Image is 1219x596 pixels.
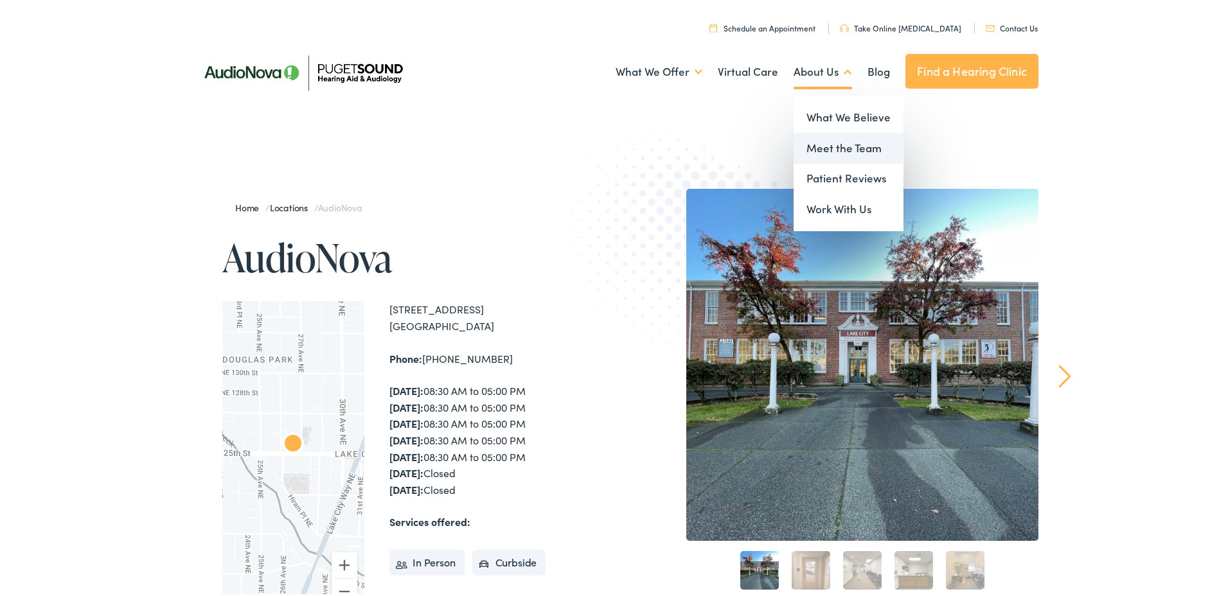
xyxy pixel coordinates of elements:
strong: [DATE]: [389,480,423,494]
span: AudioNova [318,198,362,211]
a: Take Online [MEDICAL_DATA] [840,20,961,31]
a: What We Believe [794,100,903,130]
a: Schedule an Appointment [709,20,815,31]
a: 3 [843,548,882,587]
div: [PHONE_NUMBER] [389,348,614,365]
strong: [DATE]: [389,414,423,428]
a: Contact Us [986,20,1038,31]
a: 4 [894,548,933,587]
a: 2 [792,548,830,587]
div: [STREET_ADDRESS] [GEOGRAPHIC_DATA] [389,299,614,331]
div: 08:30 AM to 05:00 PM 08:30 AM to 05:00 PM 08:30 AM to 05:00 PM 08:30 AM to 05:00 PM 08:30 AM to 0... [389,380,614,495]
a: Find a Hearing Clinic [905,51,1038,86]
strong: [DATE]: [389,398,423,412]
a: What We Offer [616,46,702,93]
img: utility icon [986,22,995,29]
a: Work With Us [794,191,903,222]
strong: [DATE]: [389,447,423,461]
li: Curbside [472,547,546,573]
strong: Phone: [389,349,422,363]
strong: Services offered: [389,512,470,526]
h1: AudioNova [222,234,614,276]
a: Next [1059,362,1071,385]
strong: [DATE]: [389,463,423,477]
img: utility icon [840,22,849,30]
a: 1 [740,548,779,587]
a: 5 [946,548,984,587]
li: In Person [389,547,465,573]
strong: [DATE]: [389,381,423,395]
a: Patient Reviews [794,161,903,191]
a: Meet the Team [794,130,903,161]
span: / / [235,198,362,211]
div: AudioNova [278,427,308,458]
a: Blog [868,46,890,93]
strong: [DATE]: [389,430,423,444]
a: Virtual Care [718,46,778,93]
img: utility icon [709,21,717,30]
a: Home [235,198,265,211]
a: Locations [270,198,314,211]
a: About Us [794,46,852,93]
button: Zoom in [332,550,357,575]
